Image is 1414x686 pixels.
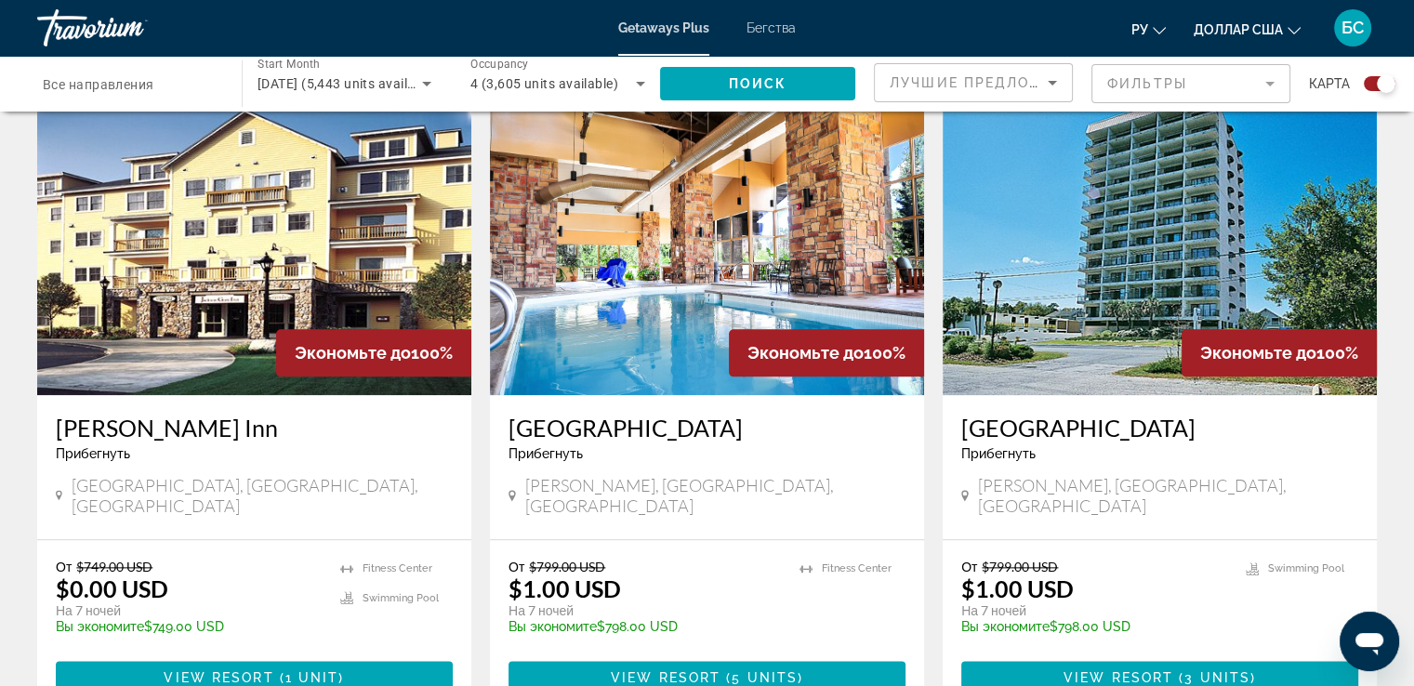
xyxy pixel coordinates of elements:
span: 3 units [1184,670,1250,685]
button: Меню пользователя [1328,8,1377,47]
a: [GEOGRAPHIC_DATA] [509,414,905,442]
p: $0.00 USD [56,574,168,602]
span: Лучшие предложения [890,75,1088,90]
span: ( ) [720,670,803,685]
p: На 7 ночей [56,602,322,619]
span: Экономьте до [747,343,864,363]
a: Бегства [747,20,796,35]
span: 5 units [732,670,798,685]
button: Filter [1091,63,1290,104]
span: Все направления [43,77,154,92]
div: 100% [1182,329,1377,376]
span: Fitness Center [363,562,432,574]
img: DN92O01X.jpg [490,98,924,395]
span: 1 unit [285,670,339,685]
p: На 7 ночей [509,602,781,619]
div: 100% [276,329,471,376]
a: Травориум [37,4,223,52]
iframe: Кнопка запуска окна обмена сообщениями [1340,612,1399,671]
span: От [56,559,72,574]
font: ру [1131,22,1148,37]
span: [GEOGRAPHIC_DATA], [GEOGRAPHIC_DATA], [GEOGRAPHIC_DATA] [72,475,453,516]
span: View Resort [611,670,720,685]
span: Прибегнуть [509,446,583,461]
span: Экономьте до [295,343,411,363]
a: [GEOGRAPHIC_DATA] [961,414,1358,442]
span: Start Month [258,58,320,71]
span: Прибегнуть [961,446,1036,461]
span: От [961,559,977,574]
a: Getaways Plus [618,20,709,35]
p: На 7 ночей [961,602,1227,619]
span: Swimming Pool [1268,562,1344,574]
button: Поиск [660,67,855,100]
span: View Resort [164,670,273,685]
a: [PERSON_NAME] Inn [56,414,453,442]
button: Изменить язык [1131,16,1166,43]
span: Fitness Center [822,562,892,574]
p: $1.00 USD [509,574,621,602]
mat-select: Sort by [890,72,1057,94]
span: $799.00 USD [982,559,1058,574]
span: Swimming Pool [363,592,439,604]
span: Вы экономите [56,619,144,634]
span: карта [1309,71,1350,97]
span: От [509,559,524,574]
img: 5422E01L.jpg [37,98,471,395]
font: БС [1341,18,1364,37]
span: [PERSON_NAME], [GEOGRAPHIC_DATA], [GEOGRAPHIC_DATA] [525,475,905,516]
p: $749.00 USD [56,619,322,634]
span: Прибегнуть [56,446,130,461]
span: Вы экономите [509,619,597,634]
img: 1235E01L.jpg [943,98,1377,395]
p: $798.00 USD [961,619,1227,634]
span: Occupancy [470,58,529,71]
span: View Resort [1064,670,1173,685]
span: Поиск [729,76,787,91]
span: 4 (3,605 units available) [470,76,618,91]
button: Изменить валюту [1194,16,1301,43]
span: $799.00 USD [529,559,605,574]
span: $749.00 USD [76,559,152,574]
span: ( ) [1173,670,1256,685]
span: ( ) [274,670,345,685]
p: $798.00 USD [509,619,781,634]
span: [DATE] (5,443 units available) [258,76,438,91]
p: $1.00 USD [961,574,1074,602]
span: Экономьте до [1200,343,1316,363]
span: Вы экономите [961,619,1050,634]
font: доллар США [1194,22,1283,37]
span: [PERSON_NAME], [GEOGRAPHIC_DATA], [GEOGRAPHIC_DATA] [978,475,1358,516]
div: 100% [729,329,924,376]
